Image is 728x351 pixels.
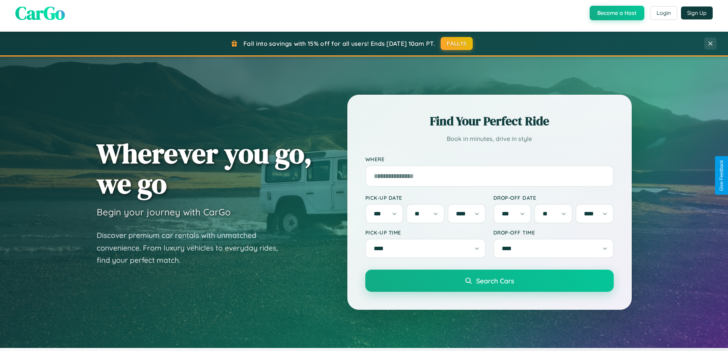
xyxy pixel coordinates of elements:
label: Drop-off Time [493,229,614,236]
h2: Find Your Perfect Ride [365,113,614,129]
h1: Wherever you go, we go [97,138,312,199]
label: Pick-up Time [365,229,486,236]
h3: Begin your journey with CarGo [97,206,231,218]
label: Where [365,156,614,162]
label: Drop-off Date [493,194,614,201]
span: Search Cars [476,277,514,285]
span: CarGo [15,0,65,26]
button: Login [650,6,677,20]
button: Become a Host [590,6,644,20]
div: Give Feedback [719,160,724,191]
button: Sign Up [681,6,713,19]
span: Fall into savings with 15% off for all users! Ends [DATE] 10am PT. [243,40,435,47]
p: Book in minutes, drive in style [365,133,614,144]
button: Search Cars [365,270,614,292]
p: Discover premium car rentals with unmatched convenience. From luxury vehicles to everyday rides, ... [97,229,288,267]
label: Pick-up Date [365,194,486,201]
button: FALL15 [441,37,473,50]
